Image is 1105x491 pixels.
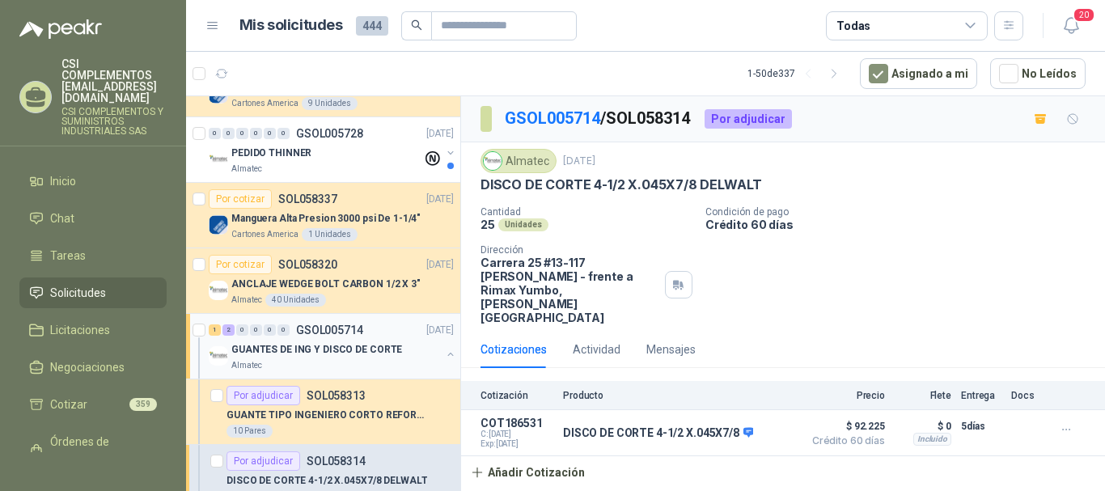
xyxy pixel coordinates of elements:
[231,342,402,358] p: GUANTES DE ING Y DISCO DE CORTE
[990,58,1086,89] button: No Leídos
[50,247,86,265] span: Tareas
[209,346,228,366] img: Company Logo
[19,203,167,234] a: Chat
[505,108,600,128] a: GSOL005714
[231,228,298,241] p: Cartones America
[209,255,272,274] div: Por cotizar
[307,390,366,401] p: SOL058313
[356,16,388,36] span: 444
[481,244,658,256] p: Dirección
[231,359,262,372] p: Almatec
[484,152,502,170] img: Company Logo
[860,58,977,89] button: Asignado a mi
[278,193,337,205] p: SOL058337
[302,97,358,110] div: 9 Unidades
[705,109,792,129] div: Por adjudicar
[961,417,1001,436] p: 5 días
[646,341,696,358] div: Mensajes
[563,426,753,441] p: DISCO DE CORTE 4-1/2 X.045X7/8
[50,284,106,302] span: Solicitudes
[961,390,1001,401] p: Entrega
[231,277,421,292] p: ANCLAJE WEDGE BOLT CARBON 1/2 X 3"
[426,257,454,273] p: [DATE]
[804,390,885,401] p: Precio
[186,248,460,314] a: Por cotizarSOL058320[DATE] Company LogoANCLAJE WEDGE BOLT CARBON 1/2 X 3"Almatec40 Unidades
[481,256,658,324] p: Carrera 25 #13-117 [PERSON_NAME] - frente a Rimax Yumbo , [PERSON_NAME][GEOGRAPHIC_DATA]
[307,455,366,467] p: SOL058314
[19,166,167,197] a: Inicio
[239,14,343,37] h1: Mis solicitudes
[19,277,167,308] a: Solicitudes
[804,436,885,446] span: Crédito 60 días
[250,324,262,336] div: 0
[222,128,235,139] div: 0
[836,17,870,35] div: Todas
[426,126,454,142] p: [DATE]
[296,128,363,139] p: GSOL005728
[236,324,248,336] div: 0
[209,215,228,235] img: Company Logo
[19,352,167,383] a: Negociaciones
[277,128,290,139] div: 0
[913,433,951,446] div: Incluido
[264,324,276,336] div: 0
[19,426,167,475] a: Órdenes de Compra
[278,259,337,270] p: SOL058320
[186,183,460,248] a: Por cotizarSOL058337[DATE] Company LogoManguera Alta Presion 3000 psi De 1-1/4"Cartones America1 ...
[481,218,495,231] p: 25
[209,150,228,169] img: Company Logo
[19,315,167,345] a: Licitaciones
[264,128,276,139] div: 0
[481,417,553,430] p: COT186531
[231,97,298,110] p: Cartones America
[186,379,460,445] a: Por adjudicarSOL058313GUANTE TIPO INGENIERO CORTO REFORZADO10 Pares
[481,176,762,193] p: DISCO DE CORTE 4-1/2 X.045X7/8 DELWALT
[481,341,547,358] div: Cotizaciones
[573,341,620,358] div: Actividad
[50,210,74,227] span: Chat
[50,358,125,376] span: Negociaciones
[61,107,167,136] p: CSI COMPLEMENTOS Y SUMINISTROS INDUSTRIALES SAS
[209,189,272,209] div: Por cotizar
[227,425,273,438] div: 10 Pares
[705,218,1099,231] p: Crédito 60 días
[426,192,454,207] p: [DATE]
[19,389,167,420] a: Cotizar359
[209,128,221,139] div: 0
[411,19,422,31] span: search
[50,396,87,413] span: Cotizar
[895,417,951,436] p: $ 0
[895,390,951,401] p: Flete
[231,294,262,307] p: Almatec
[563,154,595,169] p: [DATE]
[222,324,235,336] div: 2
[231,211,421,226] p: Manguera Alta Presion 3000 psi De 1-1/4"
[227,386,300,405] div: Por adjudicar
[209,124,457,176] a: 0 0 0 0 0 0 GSOL005728[DATE] Company LogoPEDIDO THINNERAlmatec
[231,163,262,176] p: Almatec
[227,473,427,489] p: DISCO DE CORTE 4-1/2 X.045X7/8 DELWALT
[231,146,311,161] p: PEDIDO THINNER
[209,320,457,372] a: 1 2 0 0 0 0 GSOL005714[DATE] Company LogoGUANTES DE ING Y DISCO DE CORTEAlmatec
[129,398,157,411] span: 359
[209,281,228,300] img: Company Logo
[498,218,548,231] div: Unidades
[50,172,76,190] span: Inicio
[277,324,290,336] div: 0
[227,451,300,471] div: Por adjudicar
[705,206,1099,218] p: Condición de pago
[265,294,326,307] div: 40 Unidades
[236,128,248,139] div: 0
[61,58,167,104] p: CSI COMPLEMENTOS [EMAIL_ADDRESS][DOMAIN_NAME]
[481,149,557,173] div: Almatec
[296,324,363,336] p: GSOL005714
[481,439,553,449] span: Exp: [DATE]
[747,61,847,87] div: 1 - 50 de 337
[1011,390,1044,401] p: Docs
[227,408,428,423] p: GUANTE TIPO INGENIERO CORTO REFORZADO
[481,430,553,439] span: C: [DATE]
[461,456,594,489] button: Añadir Cotización
[804,417,885,436] span: $ 92.225
[505,106,692,131] p: / SOL058314
[50,433,151,468] span: Órdenes de Compra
